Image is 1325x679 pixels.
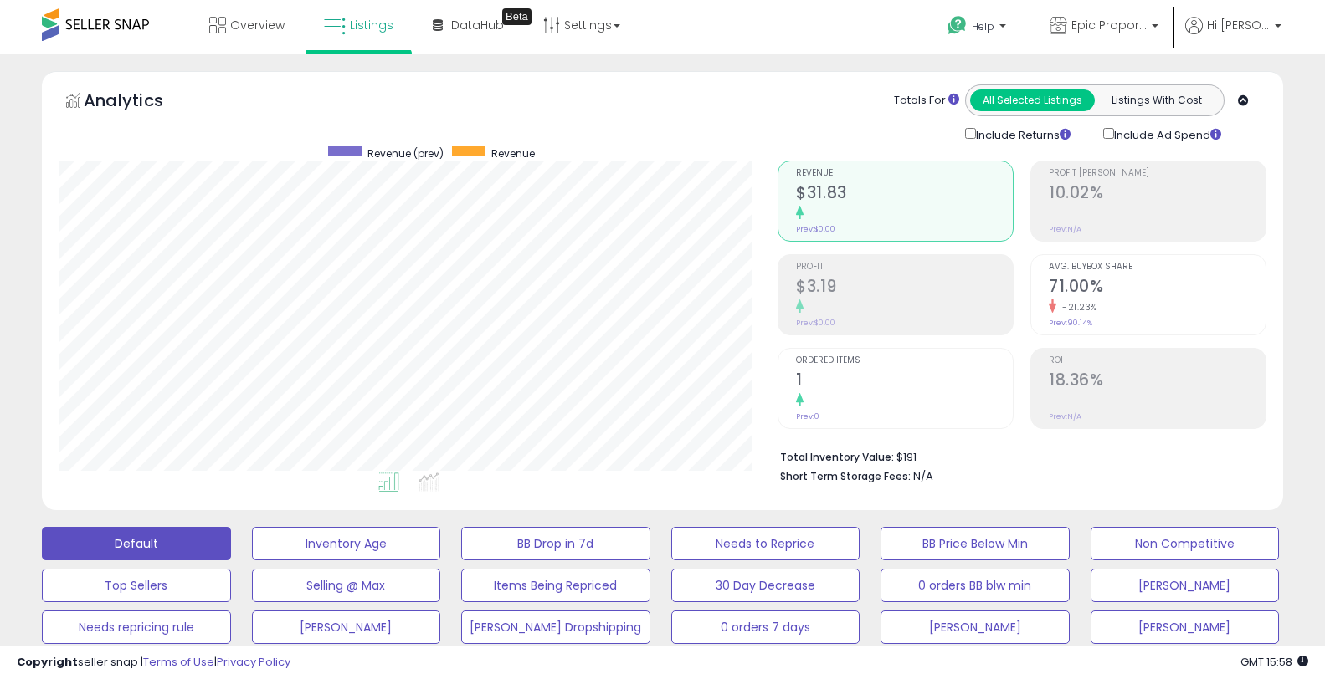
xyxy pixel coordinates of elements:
[1207,17,1270,33] span: Hi [PERSON_NAME]
[42,610,231,644] button: Needs repricing rule
[671,569,860,602] button: 30 Day Decrease
[894,93,959,109] div: Totals For
[796,356,1013,365] span: Ordered Items
[796,277,1013,299] h2: $3.19
[17,655,290,671] div: seller snap | |
[796,411,819,421] small: Prev: 0
[143,654,214,670] a: Terms of Use
[491,146,535,161] span: Revenue
[1185,17,1281,54] a: Hi [PERSON_NAME]
[881,610,1070,644] button: [PERSON_NAME]
[252,569,441,602] button: Selling @ Max
[1049,263,1266,272] span: Avg. Buybox Share
[252,527,441,560] button: Inventory Age
[1049,183,1266,206] h2: 10.02%
[1091,610,1280,644] button: [PERSON_NAME]
[780,450,894,464] b: Total Inventory Value:
[1094,89,1219,111] button: Listings With Cost
[796,169,1013,178] span: Revenue
[970,89,1095,111] button: All Selected Listings
[671,610,860,644] button: 0 orders 7 days
[1091,569,1280,602] button: [PERSON_NAME]
[913,468,933,484] span: N/A
[1049,356,1266,365] span: ROI
[881,527,1070,560] button: BB Price Below Min
[953,125,1091,144] div: Include Returns
[461,569,650,602] button: Items Being Repriced
[1049,169,1266,178] span: Profit [PERSON_NAME]
[780,446,1254,466] li: $191
[350,17,393,33] span: Listings
[252,610,441,644] button: [PERSON_NAME]
[367,146,444,161] span: Revenue (prev)
[230,17,285,33] span: Overview
[671,527,860,560] button: Needs to Reprice
[1049,411,1081,421] small: Prev: N/A
[461,610,650,644] button: [PERSON_NAME] Dropshipping
[451,17,504,33] span: DataHub
[461,527,650,560] button: BB Drop in 7d
[1056,301,1097,314] small: -21.23%
[1091,125,1248,144] div: Include Ad Spend
[796,370,1013,393] h2: 1
[1071,17,1147,33] span: Epic Proportions
[796,183,1013,206] h2: $31.83
[796,263,1013,272] span: Profit
[1091,527,1280,560] button: Non Competitive
[796,224,835,234] small: Prev: $0.00
[934,3,1023,54] a: Help
[42,569,231,602] button: Top Sellers
[1049,318,1092,328] small: Prev: 90.14%
[84,89,196,116] h5: Analytics
[881,569,1070,602] button: 0 orders BB blw min
[1049,370,1266,393] h2: 18.36%
[1240,654,1308,670] span: 2025-10-9 15:58 GMT
[780,469,911,483] b: Short Term Storage Fees:
[1049,224,1081,234] small: Prev: N/A
[42,527,231,560] button: Default
[17,654,78,670] strong: Copyright
[947,15,968,36] i: Get Help
[972,19,994,33] span: Help
[1049,277,1266,299] h2: 71.00%
[217,654,290,670] a: Privacy Policy
[502,8,532,25] div: Tooltip anchor
[796,318,835,328] small: Prev: $0.00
